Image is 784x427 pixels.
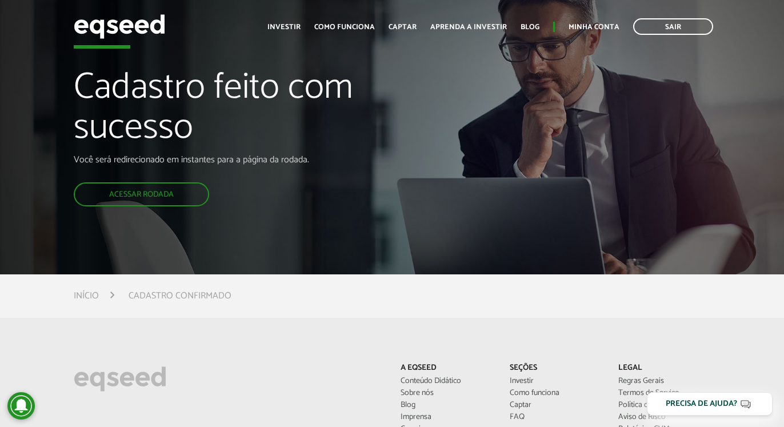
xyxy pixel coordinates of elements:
a: FAQ [510,413,602,421]
a: Captar [389,23,417,31]
a: Como funciona [510,389,602,397]
a: Como funciona [314,23,375,31]
a: Minha conta [569,23,619,31]
a: Sobre nós [401,389,493,397]
a: Aprenda a investir [430,23,507,31]
a: Acessar rodada [74,182,209,206]
a: Investir [510,377,602,385]
h1: Cadastro feito com sucesso [74,68,449,154]
p: A EqSeed [401,364,493,373]
a: Blog [521,23,539,31]
a: Captar [510,401,602,409]
p: Legal [618,364,710,373]
a: Política de privacidade [618,401,710,409]
a: Investir [267,23,301,31]
a: Conteúdo Didático [401,377,493,385]
a: Termos de Serviço [618,389,710,397]
img: EqSeed Logo [74,364,166,394]
p: Seções [510,364,602,373]
a: Sair [633,18,713,35]
img: EqSeed [74,11,165,42]
a: Imprensa [401,413,493,421]
a: Início [74,292,99,301]
a: Regras Gerais [618,377,710,385]
p: Você será redirecionado em instantes para a página da rodada. [74,154,449,165]
li: Cadastro confirmado [129,288,231,304]
a: Aviso de Risco [618,413,710,421]
a: Blog [401,401,493,409]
